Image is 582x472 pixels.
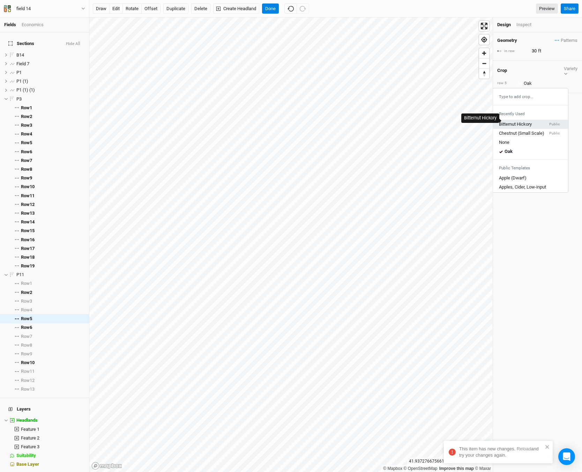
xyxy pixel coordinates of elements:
button: Patterns [554,37,578,44]
button: Undo (^z) [284,3,297,14]
div: B14 [16,52,85,58]
canvas: Map [89,17,493,472]
div: Bitternut Hickory [499,121,532,127]
span: Reset bearing to north [479,69,489,79]
span: P11 [16,272,24,277]
button: Create Headland [213,3,259,14]
div: None [499,140,509,146]
span: Row 11 [21,369,35,374]
button: Redo (^Z) [297,3,309,14]
span: Feature 2 [21,435,39,441]
div: Feature 3 [21,444,85,450]
span: Row 13 [21,386,35,392]
span: P1 [16,70,22,75]
div: in row [497,49,528,54]
div: Headlands [16,418,85,423]
div: Inspect [516,22,541,28]
button: Reset bearing to north [479,68,489,79]
div: Design [497,22,511,28]
span: Row 9 [21,351,32,357]
button: Zoom out [479,58,489,68]
span: Row 5 [21,316,32,322]
span: Sections [8,41,34,46]
span: Row 12 [21,202,35,207]
a: Preview [536,3,558,14]
a: Maxar [475,466,491,471]
div: Field 7 [16,61,85,67]
span: Row 5 [21,140,32,146]
div: P1 (1) (1) [16,87,85,93]
span: Row 7 [21,334,32,339]
a: Reload [517,446,531,451]
div: Recently Used [491,109,568,120]
button: Duplicate [163,3,188,14]
button: Delete [191,3,210,14]
div: Apples, Cider, Low-input [499,184,546,190]
div: Base Layer [16,462,85,467]
span: Row 13 [21,211,35,216]
span: Row 16 [21,237,35,243]
button: Variety [564,65,578,76]
input: Oak [522,79,578,87]
span: Suitability [16,453,36,458]
div: Suitability [16,453,85,458]
span: Row 1 [21,281,32,286]
a: Fields [4,22,16,27]
h4: Crop [497,68,507,73]
span: Row 4 [21,307,32,313]
span: P1 (1) [16,79,28,84]
span: Row 19 [21,263,35,269]
span: Row 9 [21,175,32,181]
button: Enter fullscreen [479,21,489,31]
span: Row 15 [21,228,35,234]
button: Share [561,3,579,14]
span: Row 11 [21,193,35,199]
span: Row 2 [21,114,32,119]
a: Mapbox [383,466,402,471]
span: Row 3 [21,298,32,304]
button: Done [262,3,279,14]
div: Oak [505,149,513,155]
span: Row 8 [21,167,32,172]
span: Row 6 [21,149,32,155]
span: Row 14 [21,219,35,225]
div: field 14 [16,5,31,12]
span: Feature 1 [21,427,39,432]
span: This item has new changes. and try your changes again. [459,446,539,458]
span: Zoom out [479,59,489,68]
span: Row 7 [21,158,32,163]
button: draw [93,3,110,14]
button: Find my location [479,35,489,45]
span: B14 [16,52,24,58]
span: Row 12 [21,378,35,383]
span: Row 1 [21,105,32,111]
button: Zoom in [479,48,489,58]
span: Headlands [16,418,38,423]
div: Feature 2 [21,435,85,441]
span: P1 (1) (1) [16,87,35,93]
button: close [545,444,550,450]
button: rotate [122,3,142,14]
div: row 5 [497,81,515,86]
div: P1 [16,70,85,75]
div: Bitternut Hickory [464,115,497,121]
div: Chestnut (Small Scale) [499,130,544,137]
div: Open Intercom Messenger [558,448,575,465]
a: Improve this map [439,466,474,471]
a: OpenStreetMap [404,466,438,471]
h4: Geometry [497,38,517,43]
div: Feature 1 [21,427,85,432]
span: Row 3 [21,123,32,128]
span: Row 8 [21,342,32,348]
span: Row 4 [21,131,32,137]
span: P3 [16,96,22,102]
button: offset [141,3,161,14]
div: 41.93727667566171 , -74.06855954790484 [407,458,493,465]
a: Mapbox logo [91,462,122,470]
span: Row 6 [21,325,32,330]
h4: Layers [4,402,85,416]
